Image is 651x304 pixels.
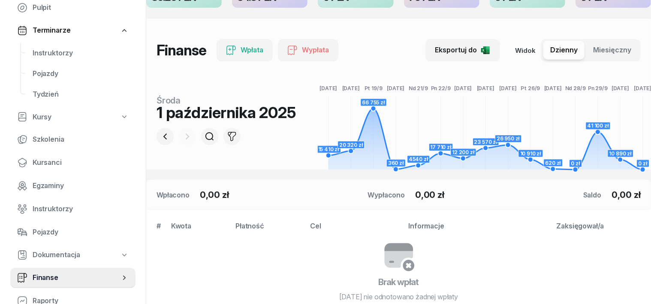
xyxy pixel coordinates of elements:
[278,39,338,61] button: Wypłata
[586,41,638,60] button: Miesięczny
[33,89,129,100] span: Tydzień
[33,249,80,261] span: Dokumentacja
[10,245,136,265] a: Dokumentacja
[342,85,360,91] tspan: [DATE]
[157,96,296,105] div: środa
[593,45,631,56] span: Miesięczny
[565,85,586,91] tspan: Nd 28/9
[33,68,129,79] span: Pojazdy
[10,107,136,127] a: Kursy
[10,199,136,219] a: Instruktorzy
[10,21,136,40] a: Terminarze
[26,43,136,64] a: Instruktorzy
[157,43,206,58] h1: Finanse
[431,85,451,91] tspan: Pn 22/9
[157,190,190,200] div: Wpłacono
[10,268,136,288] a: Finanse
[583,190,601,200] div: Saldo
[33,157,129,168] span: Kursanci
[217,39,273,61] button: Wpłata
[146,220,166,239] th: #
[404,220,552,239] th: Informacje
[33,48,129,59] span: Instruktorzy
[33,272,120,283] span: Finanse
[477,85,494,91] tspan: [DATE]
[339,292,458,302] div: [DATE] nie odnotowano żadnej wpłaty
[10,152,136,173] a: Kursanci
[33,134,129,145] span: Szkolenia
[588,85,608,91] tspan: Pn 29/9
[552,220,651,239] th: Zaksięgował/a
[157,105,296,120] div: 1 października 2025
[612,85,629,91] tspan: [DATE]
[26,64,136,84] a: Pojazdy
[521,85,540,91] tspan: Pt 26/9
[33,180,129,192] span: Egzaminy
[33,227,129,238] span: Pojazdy
[409,85,428,91] tspan: Nd 21/9
[499,85,517,91] tspan: [DATE]
[550,45,578,56] span: Dzienny
[305,220,403,239] th: Cel
[379,275,419,289] h3: Brak wpłat
[365,85,383,91] tspan: Pt 19/9
[26,84,136,105] a: Tydzień
[544,85,562,91] tspan: [DATE]
[33,204,129,215] span: Instruktorzy
[368,190,405,200] div: Wypłacono
[425,39,500,61] button: Eksportuj do
[230,220,305,239] th: Płatność
[10,129,136,150] a: Szkolenia
[33,2,129,13] span: Pulpit
[10,176,136,196] a: Egzaminy
[455,85,472,91] tspan: [DATE]
[320,85,338,91] tspan: [DATE]
[33,112,51,123] span: Kursy
[10,222,136,243] a: Pojazdy
[543,41,585,60] button: Dzienny
[166,220,230,239] th: Kwota
[33,25,70,36] span: Terminarze
[435,45,491,56] div: Eksportuj do
[387,85,405,91] tspan: [DATE]
[287,45,329,56] div: Wypłata
[226,45,263,56] div: Wpłata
